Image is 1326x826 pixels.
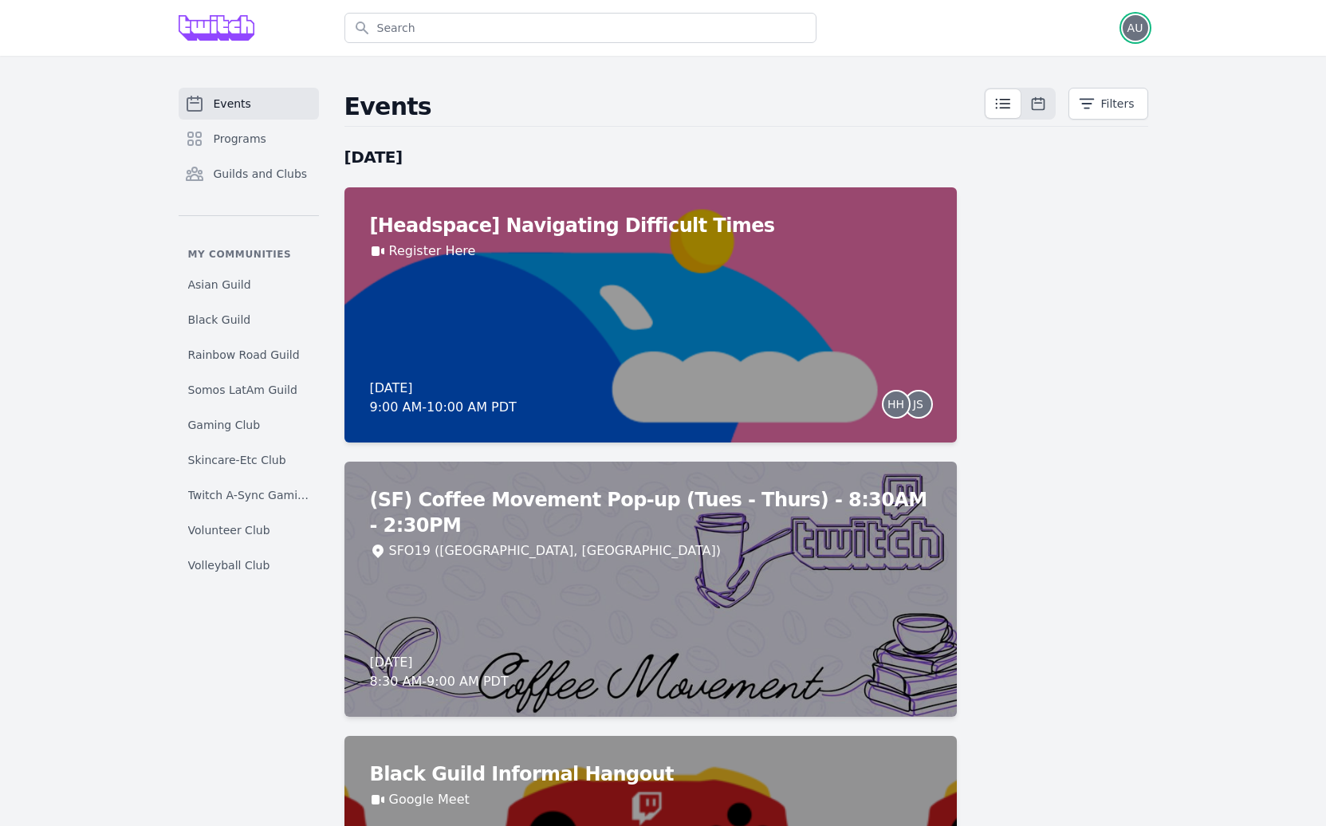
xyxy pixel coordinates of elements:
button: AU [1123,15,1148,41]
a: Somos LatAm Guild [179,376,319,404]
a: [Headspace] Navigating Difficult TimesRegister Here[DATE]9:00 AM-10:00 AM PDTHHJS [344,187,957,442]
a: Events [179,88,319,120]
img: Grove [179,15,255,41]
span: JS [913,399,923,410]
div: SFO19 ([GEOGRAPHIC_DATA], [GEOGRAPHIC_DATA]) [389,541,721,560]
span: Twitch A-Sync Gaming (TAG) Club [188,487,309,503]
a: Google Meet [389,790,470,809]
span: Volunteer Club [188,522,270,538]
a: Volleyball Club [179,551,319,580]
nav: Sidebar [179,88,319,580]
span: Programs [214,131,266,147]
p: My communities [179,248,319,261]
input: Search [344,13,816,43]
a: Asian Guild [179,270,319,299]
span: AU [1127,22,1143,33]
h2: [Headspace] Navigating Difficult Times [370,213,931,238]
span: Rainbow Road Guild [188,347,300,363]
a: Programs [179,123,319,155]
a: Rainbow Road Guild [179,340,319,369]
button: Filters [1068,88,1148,120]
span: Somos LatAm Guild [188,382,297,398]
h2: Events [344,92,984,121]
a: (SF) Coffee Movement Pop-up (Tues - Thurs) - 8:30AM - 2:30PMSFO19 ([GEOGRAPHIC_DATA], [GEOGRAPHIC... [344,462,957,717]
span: Guilds and Clubs [214,166,308,182]
h2: [DATE] [344,146,957,168]
a: Volunteer Club [179,516,319,545]
a: Guilds and Clubs [179,158,319,190]
span: Asian Guild [188,277,251,293]
a: Gaming Club [179,411,319,439]
h2: Black Guild Informal Hangout [370,761,931,787]
a: Skincare-Etc Club [179,446,319,474]
span: HH [887,399,904,410]
div: [DATE] 8:30 AM - 9:00 AM PDT [370,653,509,691]
a: Register Here [389,242,476,261]
span: Gaming Club [188,417,261,433]
span: Volleyball Club [188,557,270,573]
span: Black Guild [188,312,251,328]
a: Black Guild [179,305,319,334]
span: Events [214,96,251,112]
span: Skincare-Etc Club [188,452,286,468]
div: [DATE] 9:00 AM - 10:00 AM PDT [370,379,517,417]
h2: (SF) Coffee Movement Pop-up (Tues - Thurs) - 8:30AM - 2:30PM [370,487,931,538]
a: Twitch A-Sync Gaming (TAG) Club [179,481,319,509]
